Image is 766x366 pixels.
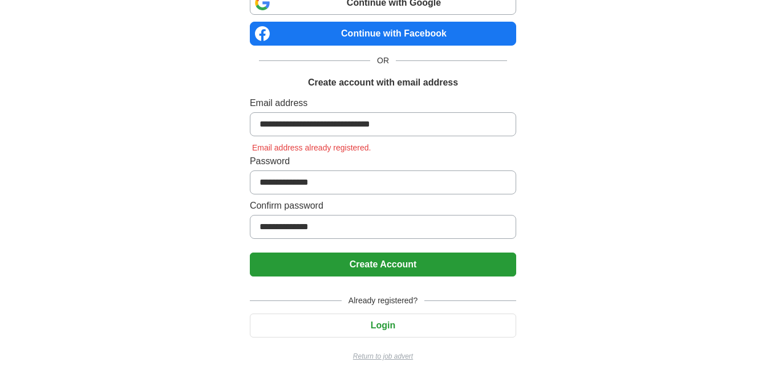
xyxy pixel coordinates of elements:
button: Create Account [250,253,516,276]
span: Already registered? [342,295,424,307]
a: Return to job advert [250,351,516,361]
span: Email address already registered. [250,143,374,152]
span: OR [370,55,396,67]
label: Confirm password [250,199,516,213]
a: Continue with Facebook [250,22,516,46]
h1: Create account with email address [308,76,458,90]
label: Email address [250,96,516,110]
a: Login [250,320,516,330]
button: Login [250,314,516,337]
label: Password [250,154,516,168]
